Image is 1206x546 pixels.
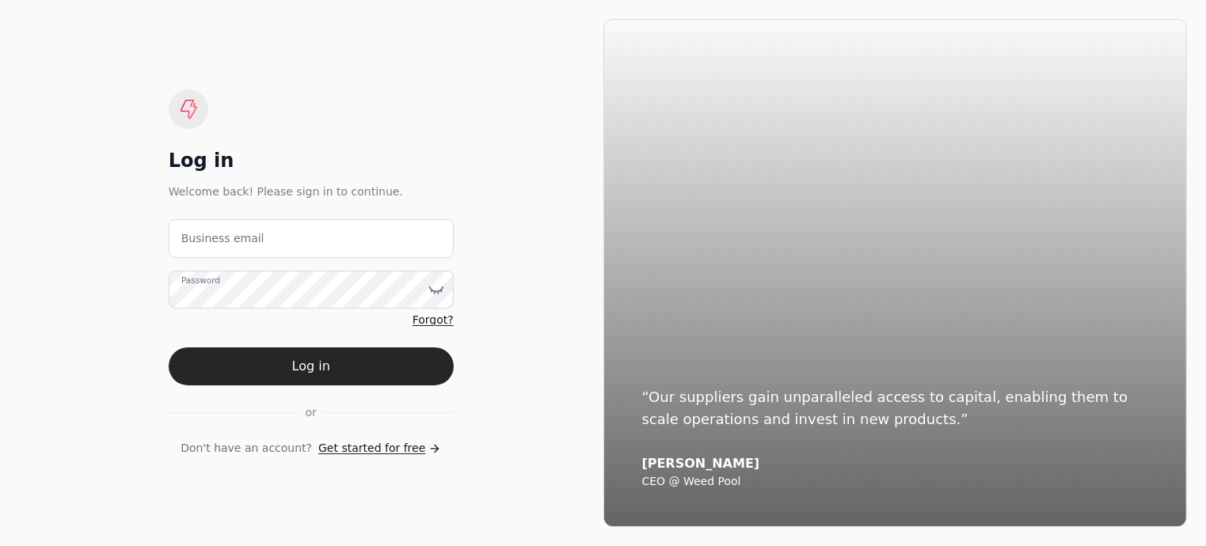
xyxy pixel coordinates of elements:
[169,347,454,385] button: Log in
[413,312,454,328] a: Forgot?
[306,404,317,421] span: or
[169,148,454,173] div: Log in
[318,440,425,457] span: Get started for free
[318,440,441,457] a: Get started for free
[181,230,264,247] label: Business email
[181,274,220,286] label: Password
[181,440,312,457] span: Don't have an account?
[642,456,1149,472] div: [PERSON_NAME]
[642,386,1149,430] div: “Our suppliers gain unparalleled access to capital, enabling them to scale operations and invest ...
[169,183,454,200] div: Welcome back! Please sign in to continue.
[642,475,1149,489] div: CEO @ Weed Pool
